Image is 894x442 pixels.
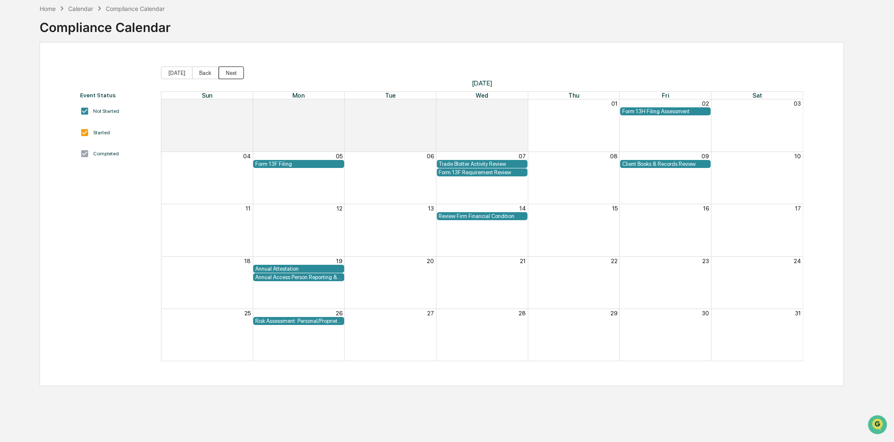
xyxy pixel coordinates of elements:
button: 01 [611,100,618,107]
div: Review Firm Financial Condition [439,213,526,219]
button: 12 [337,205,343,212]
button: 03 [794,100,801,107]
button: 28 [519,310,526,317]
button: 05 [336,153,343,160]
button: 06 [427,153,434,160]
div: Compliance Calendar [40,13,171,35]
span: Attestations [70,106,104,114]
div: Not Started [93,108,119,114]
a: 🖐️Preclearance [5,103,58,118]
span: Thu [568,92,579,99]
button: 29 [335,100,343,107]
div: Form 13F Filing [255,161,342,167]
button: 16 [703,205,709,212]
button: 23 [702,258,709,264]
div: 🔎 [8,123,15,130]
div: Annual Access Person Reporting & Attestation [255,274,342,280]
div: Compliance Calendar [106,5,165,12]
button: 26 [336,310,343,317]
div: Form 13H Filing Assessment [622,108,709,114]
button: 21 [520,258,526,264]
button: 08 [610,153,618,160]
span: Wed [476,92,488,99]
div: 🖐️ [8,107,15,114]
a: 🗄️Attestations [58,103,108,118]
button: 28 [244,100,251,107]
button: 27 [428,310,434,317]
div: Started [93,130,110,136]
button: 02 [702,100,709,107]
button: 07 [519,153,526,160]
button: 19 [336,258,343,264]
button: 20 [427,258,434,264]
button: 29 [610,310,618,317]
button: 24 [794,258,801,264]
span: [DATE] [161,79,803,87]
span: Fri [662,92,669,99]
span: Pylon [84,143,102,149]
div: Client Books & Records Review [622,161,709,167]
button: [DATE] [161,67,193,79]
button: 30 [427,100,434,107]
div: 🗄️ [61,107,68,114]
button: 15 [612,205,618,212]
span: Preclearance [17,106,54,114]
button: 30 [702,310,709,317]
button: 04 [243,153,251,160]
button: 17 [795,205,801,212]
button: 10 [795,153,801,160]
span: Mon [292,92,305,99]
div: Trade Blotter Activity Review [439,161,526,167]
button: 22 [611,258,618,264]
button: Next [219,67,244,79]
a: Powered byPylon [59,142,102,149]
div: Risk Assessment: Personal/Proprietary Trading/Code of Ethics [255,318,342,324]
button: Back [192,67,219,79]
div: We're available if you need us! [29,73,107,80]
button: 18 [244,258,251,264]
button: 09 [701,153,709,160]
button: 13 [428,205,434,212]
button: 14 [519,205,526,212]
button: 31 [795,310,801,317]
iframe: Open customer support [867,414,890,437]
div: Calendar [68,5,93,12]
a: 🔎Data Lookup [5,119,56,134]
div: Completed [93,151,119,157]
span: Tue [385,92,396,99]
img: 1746055101610-c473b297-6a78-478c-a979-82029cc54cd1 [8,64,24,80]
div: Month View [161,91,803,361]
div: Annual Attestation [255,266,342,272]
div: Form 13F Requirement Review [439,169,526,176]
p: How can we help? [8,18,153,31]
button: 31 [520,100,526,107]
span: Data Lookup [17,122,53,130]
span: Sat [752,92,762,99]
button: Start new chat [143,67,153,77]
div: Start new chat [29,64,138,73]
button: 11 [246,205,251,212]
span: Sun [202,92,212,99]
div: Event Status [80,92,153,99]
button: 25 [244,310,251,317]
div: Home [40,5,56,12]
